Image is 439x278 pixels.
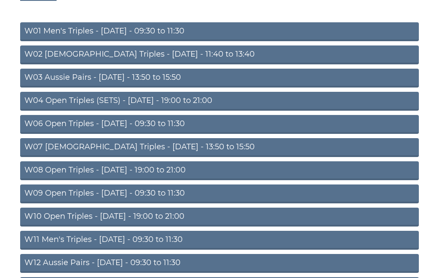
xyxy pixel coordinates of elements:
[20,184,419,203] a: W09 Open Triples - [DATE] - 09:30 to 11:30
[20,115,419,134] a: W06 Open Triples - [DATE] - 09:30 to 11:30
[20,254,419,273] a: W12 Aussie Pairs - [DATE] - 09:30 to 11:30
[20,208,419,227] a: W10 Open Triples - [DATE] - 19:00 to 21:00
[20,92,419,111] a: W04 Open Triples (SETS) - [DATE] - 19:00 to 21:00
[20,22,419,41] a: W01 Men's Triples - [DATE] - 09:30 to 11:30
[20,231,419,250] a: W11 Men's Triples - [DATE] - 09:30 to 11:30
[20,69,419,88] a: W03 Aussie Pairs - [DATE] - 13:50 to 15:50
[20,45,419,64] a: W02 [DEMOGRAPHIC_DATA] Triples - [DATE] - 11:40 to 13:40
[20,138,419,157] a: W07 [DEMOGRAPHIC_DATA] Triples - [DATE] - 13:50 to 15:50
[20,161,419,180] a: W08 Open Triples - [DATE] - 19:00 to 21:00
